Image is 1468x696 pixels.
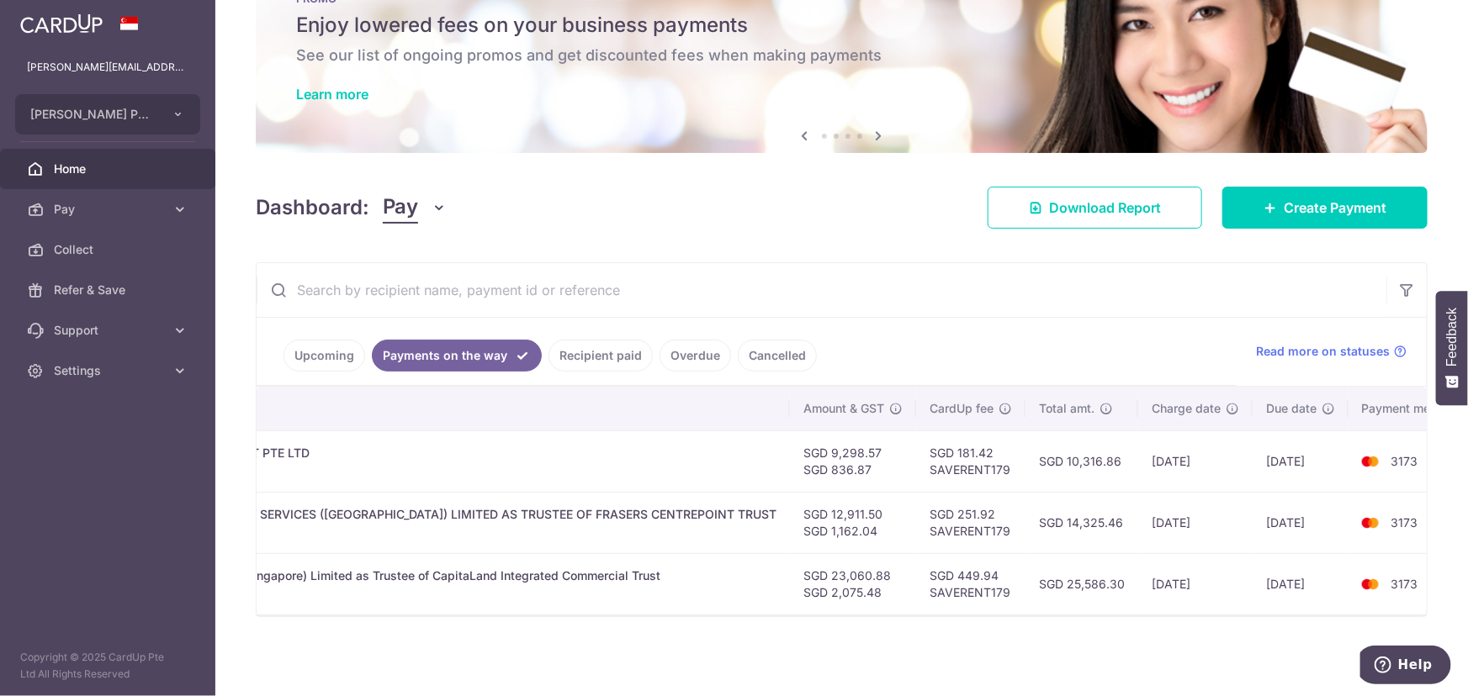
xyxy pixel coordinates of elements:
div: Rent. Institutional Trust Services (Singapore) Limited as Trustee of CapitaLand Integrated Commer... [56,567,776,584]
span: Refer & Save [54,282,165,298]
iframe: Opens a widget where you can find more information [1360,646,1451,688]
div: Rent. SB (RIVERVIEW) INVESTMENT PTE LTD [56,445,776,461]
a: Read more on statuses [1256,343,1407,360]
a: Cancelled [738,340,817,372]
td: SGD 251.92 SAVERENT179 [916,492,1025,553]
a: Learn more [296,86,368,103]
td: [DATE] [1138,553,1253,614]
a: Recipient paid [549,340,653,372]
p: [PERSON_NAME] Pte Ltd 01-63 [56,584,776,601]
img: Bank Card [1354,451,1387,472]
h6: See our list of ongoing promos and get discounted fees when making payments [296,45,1387,66]
td: SGD 181.42 SAVERENT179 [916,430,1025,492]
button: [PERSON_NAME] PTE. LTD. [15,94,200,134]
h4: Dashboard: [256,192,369,223]
span: 3173 [1391,454,1418,468]
td: [DATE] [1138,492,1253,553]
img: Bank Card [1354,513,1387,533]
span: Total amt. [1039,400,1094,417]
p: [PERSON_NAME] Pte Ltd 05-07 [56,461,776,478]
img: CardUp [20,13,103,34]
span: Read more on statuses [1256,343,1390,360]
span: Amount & GST [803,400,884,417]
a: Payments on the way [372,340,542,372]
span: Pay [54,201,165,218]
a: Upcoming [284,340,365,372]
span: Charge date [1152,400,1221,417]
span: Home [54,161,165,177]
span: Pay [383,192,418,224]
td: SGD 12,911.50 SGD 1,162.04 [790,492,916,553]
span: Due date [1266,400,1317,417]
span: Settings [54,362,165,379]
td: SGD 23,060.88 SGD 2,075.48 [790,553,916,614]
button: Feedback - Show survey [1436,291,1468,405]
span: 3173 [1391,515,1418,530]
span: Collect [54,241,165,258]
span: Feedback [1444,308,1460,366]
td: SGD 14,325.46 [1025,492,1138,553]
th: Payment details [42,387,790,430]
span: Support [54,322,165,339]
input: Search by recipient name, payment id or reference [257,263,1386,317]
a: Create Payment [1222,187,1428,229]
span: Download Report [1049,198,1161,218]
p: [PERSON_NAME][EMAIL_ADDRESS][DOMAIN_NAME] [27,59,188,76]
img: Bank Card [1354,574,1387,594]
a: Download Report [988,187,1202,229]
td: SGD 25,586.30 [1025,553,1138,614]
span: 3173 [1391,577,1418,591]
td: SGD 449.94 SAVERENT179 [916,553,1025,614]
p: [PERSON_NAME] Pte Ltd 01-23 [56,523,776,540]
td: [DATE] [1253,553,1349,614]
a: Overdue [660,340,731,372]
span: Create Payment [1284,198,1386,218]
td: SGD 10,316.86 [1025,430,1138,492]
td: [DATE] [1138,430,1253,492]
button: Pay [383,192,448,224]
span: CardUp fee [930,400,994,417]
td: [DATE] [1253,430,1349,492]
div: Rent. HSBC INSTITUTIONAL TRUST SERVICES ([GEOGRAPHIC_DATA]) LIMITED AS TRUSTEE OF FRASERS CENTREP... [56,506,776,523]
td: [DATE] [1253,492,1349,553]
td: SGD 9,298.57 SGD 836.87 [790,430,916,492]
span: [PERSON_NAME] PTE. LTD. [30,106,155,123]
h5: Enjoy lowered fees on your business payments [296,12,1387,39]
